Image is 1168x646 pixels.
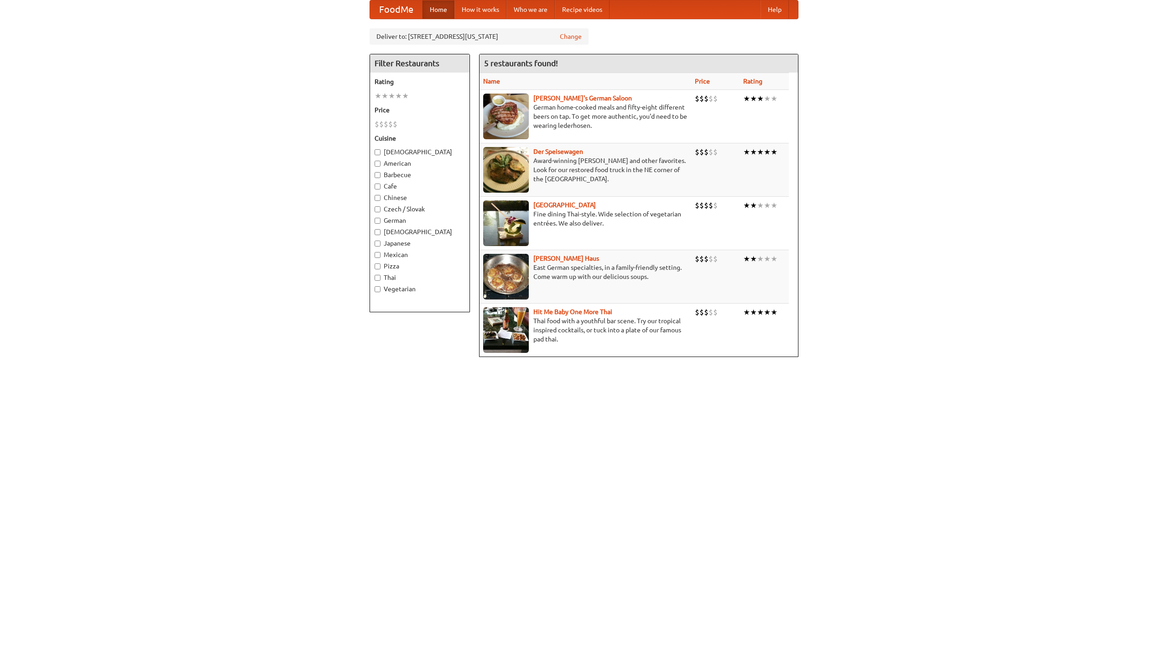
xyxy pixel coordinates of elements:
input: Cafe [375,184,381,189]
h5: Cuisine [375,134,465,143]
p: Award-winning [PERSON_NAME] and other favorites. Look for our restored food truck in the NE corne... [483,156,688,184]
li: ★ [757,254,764,264]
li: ★ [771,200,777,210]
li: ★ [757,147,764,157]
li: $ [695,94,699,104]
li: $ [704,254,709,264]
p: Fine dining Thai-style. Wide selection of vegetarian entrées. We also deliver. [483,210,688,228]
a: Home [422,0,454,19]
li: $ [384,119,388,129]
li: ★ [743,307,750,317]
li: ★ [743,200,750,210]
div: Deliver to: [STREET_ADDRESS][US_STATE] [370,28,589,45]
li: $ [699,94,704,104]
li: $ [388,119,393,129]
h4: Filter Restaurants [370,54,469,73]
li: ★ [402,91,409,101]
li: $ [695,307,699,317]
label: Czech / Slovak [375,205,465,214]
input: [DEMOGRAPHIC_DATA] [375,149,381,155]
input: Japanese [375,241,381,247]
a: How it works [454,0,506,19]
li: $ [713,307,718,317]
li: $ [704,307,709,317]
li: $ [695,254,699,264]
a: FoodMe [370,0,422,19]
li: ★ [743,254,750,264]
li: ★ [381,91,388,101]
li: ★ [764,200,771,210]
input: Pizza [375,263,381,269]
label: Japanese [375,239,465,248]
li: $ [709,147,713,157]
li: $ [699,254,704,264]
img: esthers.jpg [483,94,529,139]
li: $ [699,200,704,210]
a: [PERSON_NAME] Haus [533,255,599,262]
input: Chinese [375,195,381,201]
input: [DEMOGRAPHIC_DATA] [375,229,381,235]
input: Thai [375,275,381,281]
input: American [375,161,381,167]
input: Vegetarian [375,286,381,292]
li: ★ [388,91,395,101]
input: Czech / Slovak [375,206,381,212]
h5: Rating [375,77,465,86]
a: Hit Me Baby One More Thai [533,308,612,315]
img: satay.jpg [483,200,529,246]
li: ★ [395,91,402,101]
li: ★ [764,307,771,317]
h5: Price [375,105,465,115]
label: Vegetarian [375,284,465,294]
li: ★ [764,254,771,264]
li: ★ [750,147,757,157]
li: $ [704,147,709,157]
li: ★ [757,94,764,104]
li: ★ [375,91,381,101]
li: ★ [764,94,771,104]
li: $ [704,94,709,104]
li: $ [709,254,713,264]
li: $ [699,147,704,157]
li: $ [695,200,699,210]
ng-pluralize: 5 restaurants found! [484,59,558,68]
li: $ [695,147,699,157]
li: $ [713,200,718,210]
label: Thai [375,273,465,282]
li: $ [393,119,397,129]
li: $ [699,307,704,317]
li: ★ [771,94,777,104]
p: German home-cooked meals and fifty-eight different beers on tap. To get more authentic, you'd nee... [483,103,688,130]
a: Name [483,78,500,85]
li: $ [375,119,379,129]
label: American [375,159,465,168]
a: Rating [743,78,762,85]
li: ★ [764,147,771,157]
li: ★ [743,94,750,104]
input: Barbecue [375,172,381,178]
label: Barbecue [375,170,465,179]
input: Mexican [375,252,381,258]
label: German [375,216,465,225]
label: Mexican [375,250,465,259]
li: ★ [771,254,777,264]
li: $ [713,147,718,157]
label: Pizza [375,262,465,271]
a: [GEOGRAPHIC_DATA] [533,201,596,209]
a: [PERSON_NAME]'s German Saloon [533,95,632,102]
label: [DEMOGRAPHIC_DATA] [375,147,465,157]
li: ★ [757,200,764,210]
li: ★ [771,147,777,157]
li: $ [709,200,713,210]
label: Chinese [375,193,465,202]
li: ★ [750,200,757,210]
li: ★ [750,94,757,104]
a: Price [695,78,710,85]
a: Help [761,0,789,19]
li: ★ [771,307,777,317]
p: Thai food with a youthful bar scene. Try our tropical inspired cocktails, or tuck into a plate of... [483,316,688,344]
img: kohlhaus.jpg [483,254,529,299]
a: Recipe videos [555,0,610,19]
